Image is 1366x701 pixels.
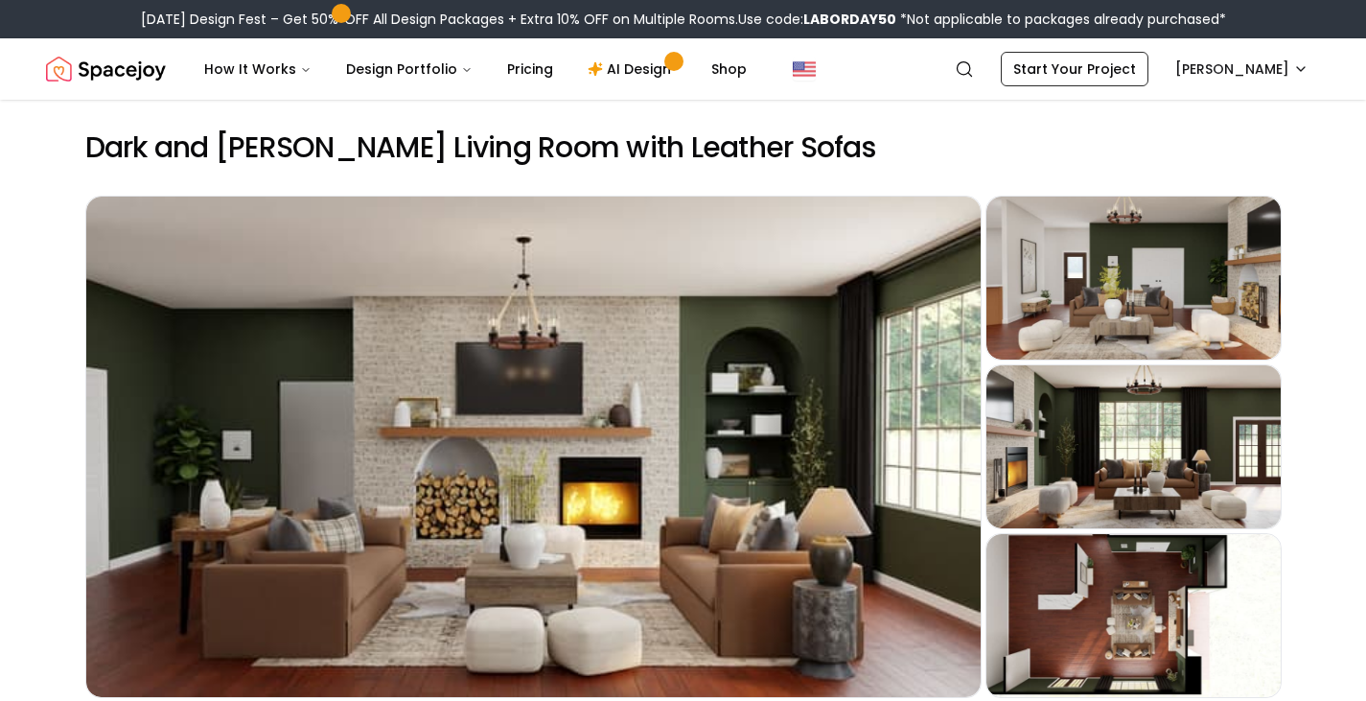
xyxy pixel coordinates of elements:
[492,50,568,88] a: Pricing
[46,38,1320,100] nav: Global
[189,50,762,88] nav: Main
[803,10,896,29] b: LABORDAY50
[793,58,816,81] img: United States
[85,130,1282,165] h2: Dark and [PERSON_NAME] Living Room with Leather Sofas
[572,50,692,88] a: AI Design
[331,50,488,88] button: Design Portfolio
[1001,52,1148,86] a: Start Your Project
[141,10,1226,29] div: [DATE] Design Fest – Get 50% OFF All Design Packages + Extra 10% OFF on Multiple Rooms.
[1164,52,1320,86] button: [PERSON_NAME]
[738,10,896,29] span: Use code:
[696,50,762,88] a: Shop
[46,50,166,88] img: Spacejoy Logo
[189,50,327,88] button: How It Works
[46,50,166,88] a: Spacejoy
[896,10,1226,29] span: *Not applicable to packages already purchased*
